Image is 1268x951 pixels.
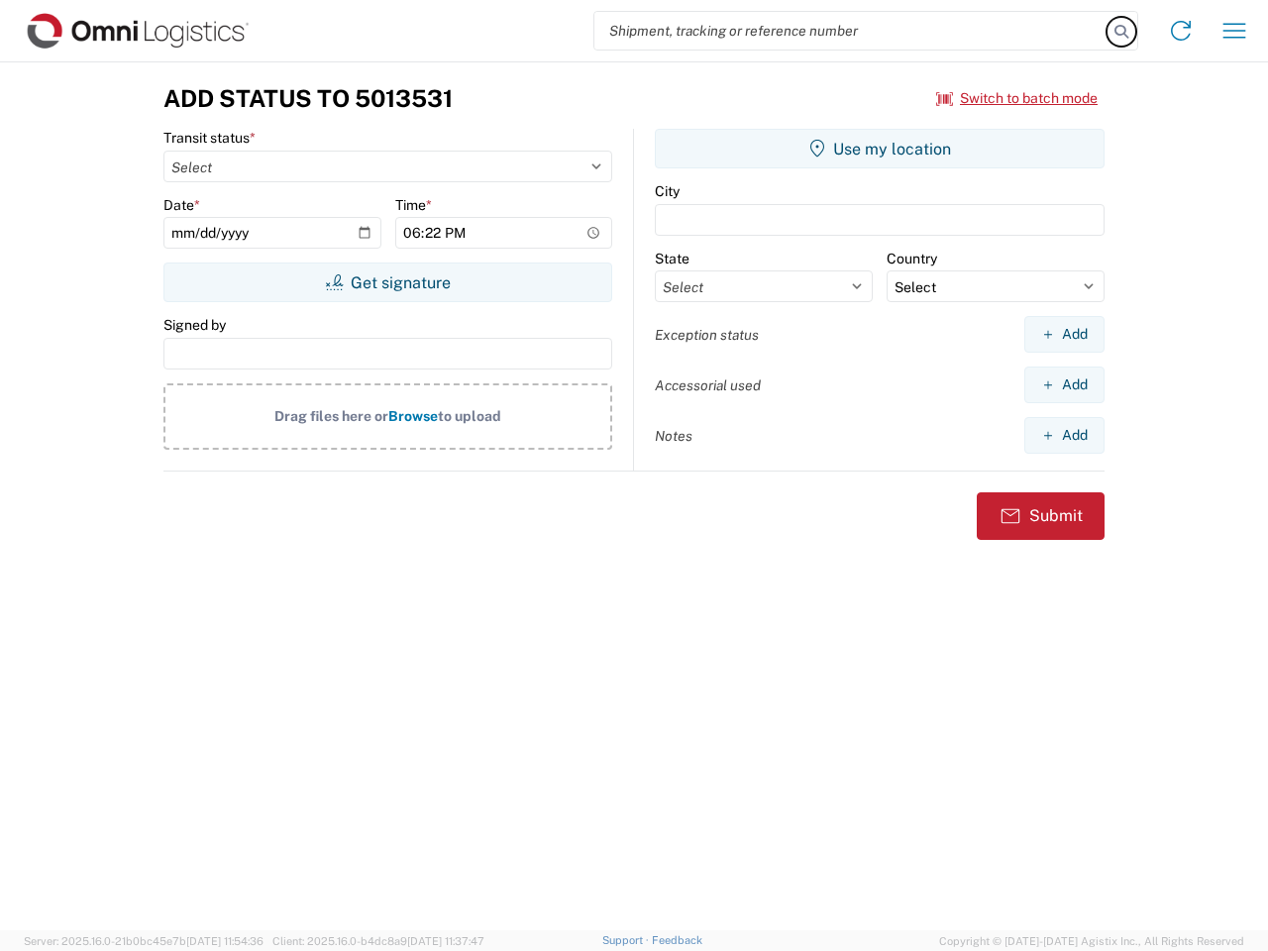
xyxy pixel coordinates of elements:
[163,129,256,147] label: Transit status
[655,182,680,200] label: City
[655,376,761,394] label: Accessorial used
[24,935,264,947] span: Server: 2025.16.0-21b0bc45e7b
[438,408,501,424] span: to upload
[395,196,432,214] label: Time
[936,82,1098,115] button: Switch to batch mode
[163,196,200,214] label: Date
[655,129,1105,168] button: Use my location
[655,250,689,267] label: State
[1024,316,1105,353] button: Add
[655,427,692,445] label: Notes
[274,408,388,424] span: Drag files here or
[652,934,702,946] a: Feedback
[1024,367,1105,403] button: Add
[602,934,652,946] a: Support
[272,935,484,947] span: Client: 2025.16.0-b4dc8a9
[163,316,226,334] label: Signed by
[887,250,937,267] label: Country
[939,932,1244,950] span: Copyright © [DATE]-[DATE] Agistix Inc., All Rights Reserved
[407,935,484,947] span: [DATE] 11:37:47
[186,935,264,947] span: [DATE] 11:54:36
[977,492,1105,540] button: Submit
[655,326,759,344] label: Exception status
[163,84,453,113] h3: Add Status to 5013531
[163,263,612,302] button: Get signature
[388,408,438,424] span: Browse
[594,12,1108,50] input: Shipment, tracking or reference number
[1024,417,1105,454] button: Add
